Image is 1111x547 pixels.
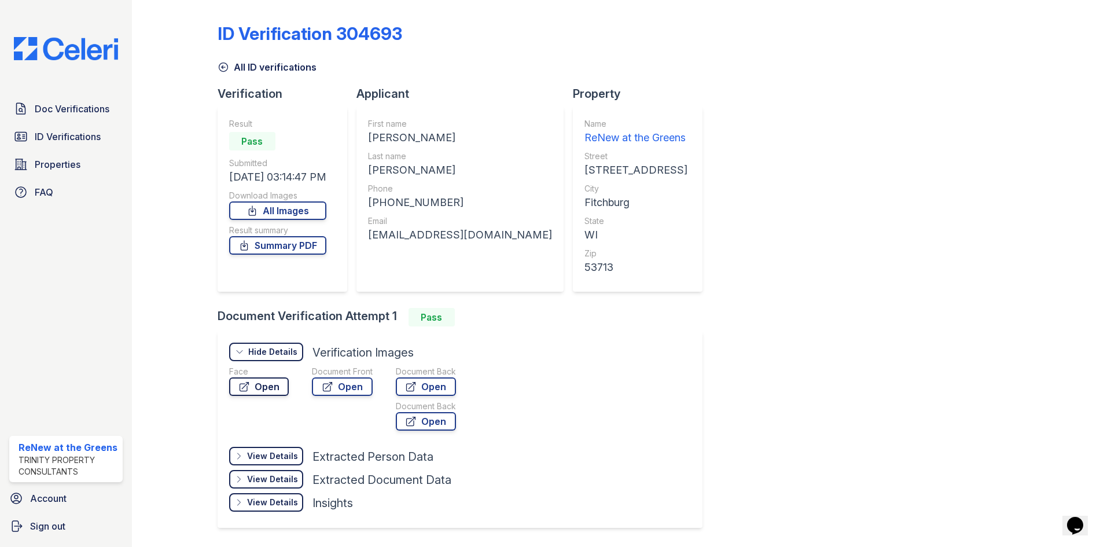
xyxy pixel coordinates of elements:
span: FAQ [35,185,53,199]
div: View Details [247,450,298,462]
div: [DATE] 03:14:47 PM [229,169,326,185]
div: Pass [229,132,275,150]
div: Verification [218,86,356,102]
div: WI [584,227,687,243]
div: Insights [312,495,353,511]
a: Doc Verifications [9,97,123,120]
div: Street [584,150,687,162]
div: City [584,183,687,194]
div: Result [229,118,326,130]
div: ReNew at the Greens [19,440,118,454]
span: Doc Verifications [35,102,109,116]
img: CE_Logo_Blue-a8612792a0a2168367f1c8372b55b34899dd931a85d93a1a3d3e32e68fde9ad4.png [5,37,127,60]
a: Open [396,377,456,396]
div: First name [368,118,552,130]
div: Pass [409,308,455,326]
iframe: chat widget [1062,501,1099,535]
div: Result summary [229,225,326,236]
div: Document Back [396,401,456,412]
div: Phone [368,183,552,194]
a: FAQ [9,181,123,204]
div: State [584,215,687,227]
a: All Images [229,201,326,220]
div: Trinity Property Consultants [19,454,118,478]
a: All ID verifications [218,60,317,74]
div: Extracted Person Data [312,449,433,465]
a: Open [396,412,456,431]
div: ReNew at the Greens [584,130,687,146]
a: Summary PDF [229,236,326,255]
div: [PHONE_NUMBER] [368,194,552,211]
div: Email [368,215,552,227]
div: View Details [247,473,298,485]
div: Hide Details [248,346,297,358]
div: Fitchburg [584,194,687,211]
div: View Details [247,497,298,508]
div: Download Images [229,190,326,201]
span: Properties [35,157,80,171]
a: Name ReNew at the Greens [584,118,687,146]
div: Document Verification Attempt 1 [218,308,712,326]
div: Last name [368,150,552,162]
div: [STREET_ADDRESS] [584,162,687,178]
div: Extracted Document Data [312,472,451,488]
span: Account [30,491,67,505]
div: [EMAIL_ADDRESS][DOMAIN_NAME] [368,227,552,243]
a: Open [229,377,289,396]
div: [PERSON_NAME] [368,162,552,178]
div: Document Back [396,366,456,377]
span: ID Verifications [35,130,101,144]
div: Name [584,118,687,130]
a: Properties [9,153,123,176]
div: Zip [584,248,687,259]
div: Applicant [356,86,573,102]
div: 53713 [584,259,687,276]
div: Property [573,86,712,102]
div: ID Verification 304693 [218,23,402,44]
div: Submitted [229,157,326,169]
div: Face [229,366,289,377]
div: Verification Images [312,344,414,361]
div: Document Front [312,366,373,377]
a: Open [312,377,373,396]
a: Sign out [5,515,127,538]
div: [PERSON_NAME] [368,130,552,146]
a: ID Verifications [9,125,123,148]
span: Sign out [30,519,65,533]
a: Account [5,487,127,510]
